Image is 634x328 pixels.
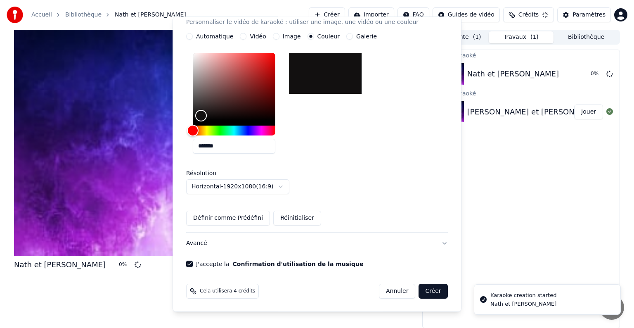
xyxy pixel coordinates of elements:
[196,33,233,39] label: Automatique
[379,284,415,299] button: Annuler
[186,33,448,232] div: VidéoPersonnaliser le vidéo de karaoké : utiliser une image, une vidéo ou une couleur
[233,261,364,267] button: J'accepte la
[196,261,363,267] label: J'accepte la
[186,233,448,254] button: Avancé
[186,170,269,176] label: Résolution
[186,18,419,26] p: Personnaliser le vidéo de karaoké : utiliser une image, une vidéo ou une couleur
[419,284,448,299] button: Créer
[273,211,321,226] button: Réinitialiser
[200,288,255,295] span: Cela utilisera 4 crédits
[193,53,275,121] div: Color
[317,33,340,39] label: Couleur
[356,33,377,39] label: Galerie
[250,33,266,39] label: Vidéo
[283,33,301,39] label: Image
[193,126,275,135] div: Hue
[186,211,270,226] button: Définir comme Prédéfini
